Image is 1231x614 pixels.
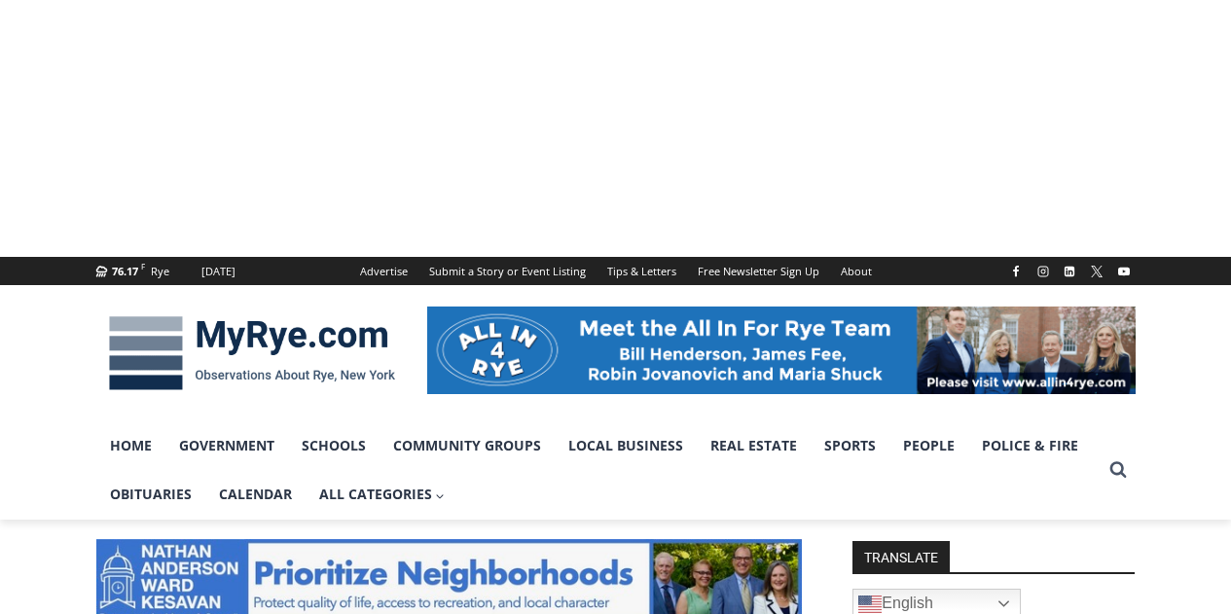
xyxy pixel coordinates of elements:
[96,421,165,470] a: Home
[165,421,288,470] a: Government
[349,257,883,285] nav: Secondary Navigation
[968,421,1092,470] a: Police & Fire
[1085,260,1108,283] a: X
[349,257,418,285] a: Advertise
[112,264,138,278] span: 76.17
[141,261,145,271] span: F
[1058,260,1081,283] a: Linkedin
[811,421,889,470] a: Sports
[380,421,555,470] a: Community Groups
[418,257,597,285] a: Submit a Story or Event Listing
[697,421,811,470] a: Real Estate
[1032,260,1055,283] a: Instagram
[427,307,1136,394] img: All in for Rye
[1101,452,1136,488] button: View Search Form
[96,470,205,519] a: Obituaries
[306,470,459,519] a: All Categories
[151,263,169,280] div: Rye
[889,421,968,470] a: People
[555,421,697,470] a: Local Business
[597,257,687,285] a: Tips & Letters
[96,421,1101,520] nav: Primary Navigation
[1004,260,1028,283] a: Facebook
[201,263,235,280] div: [DATE]
[288,421,380,470] a: Schools
[852,541,950,572] strong: TRANSLATE
[830,257,883,285] a: About
[1112,260,1136,283] a: YouTube
[687,257,830,285] a: Free Newsletter Sign Up
[319,484,446,505] span: All Categories
[205,470,306,519] a: Calendar
[96,303,408,404] img: MyRye.com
